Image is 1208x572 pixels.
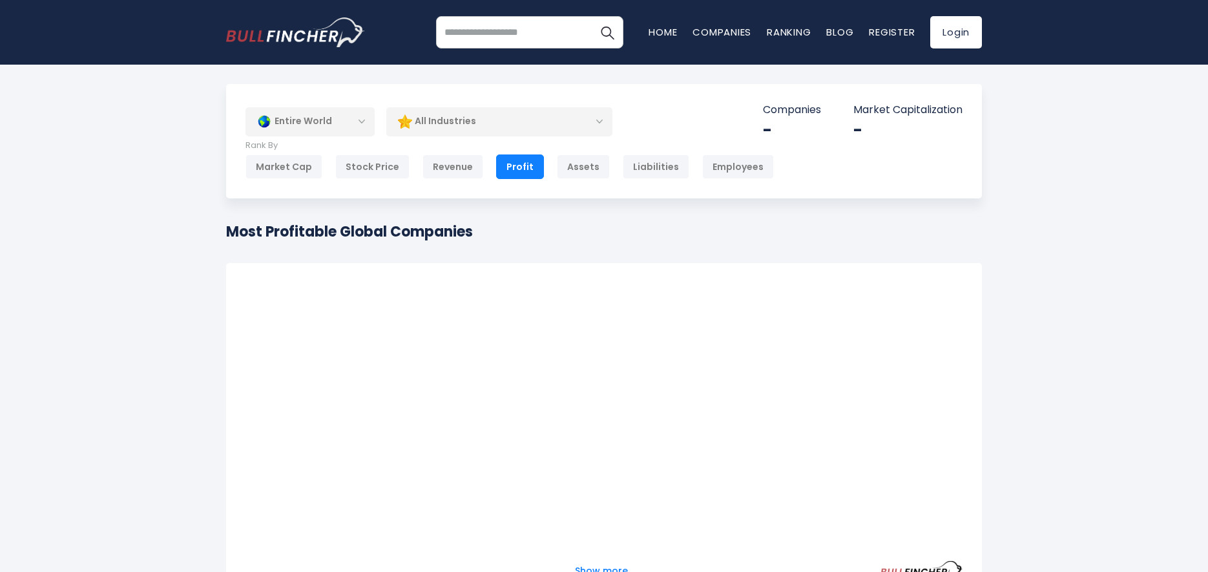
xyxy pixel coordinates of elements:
[853,103,963,117] p: Market Capitalization
[826,25,853,39] a: Blog
[557,154,610,179] div: Assets
[649,25,677,39] a: Home
[763,120,821,140] div: -
[869,25,915,39] a: Register
[335,154,410,179] div: Stock Price
[763,103,821,117] p: Companies
[853,120,963,140] div: -
[930,16,982,48] a: Login
[623,154,689,179] div: Liabilities
[245,107,375,136] div: Entire World
[386,107,612,136] div: All Industries
[226,17,365,47] a: Go to homepage
[245,140,774,151] p: Rank By
[422,154,483,179] div: Revenue
[245,154,322,179] div: Market Cap
[702,154,774,179] div: Employees
[226,221,473,242] h1: Most Profitable Global Companies
[591,16,623,48] button: Search
[767,25,811,39] a: Ranking
[496,154,544,179] div: Profit
[693,25,751,39] a: Companies
[226,17,365,47] img: bullfincher logo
